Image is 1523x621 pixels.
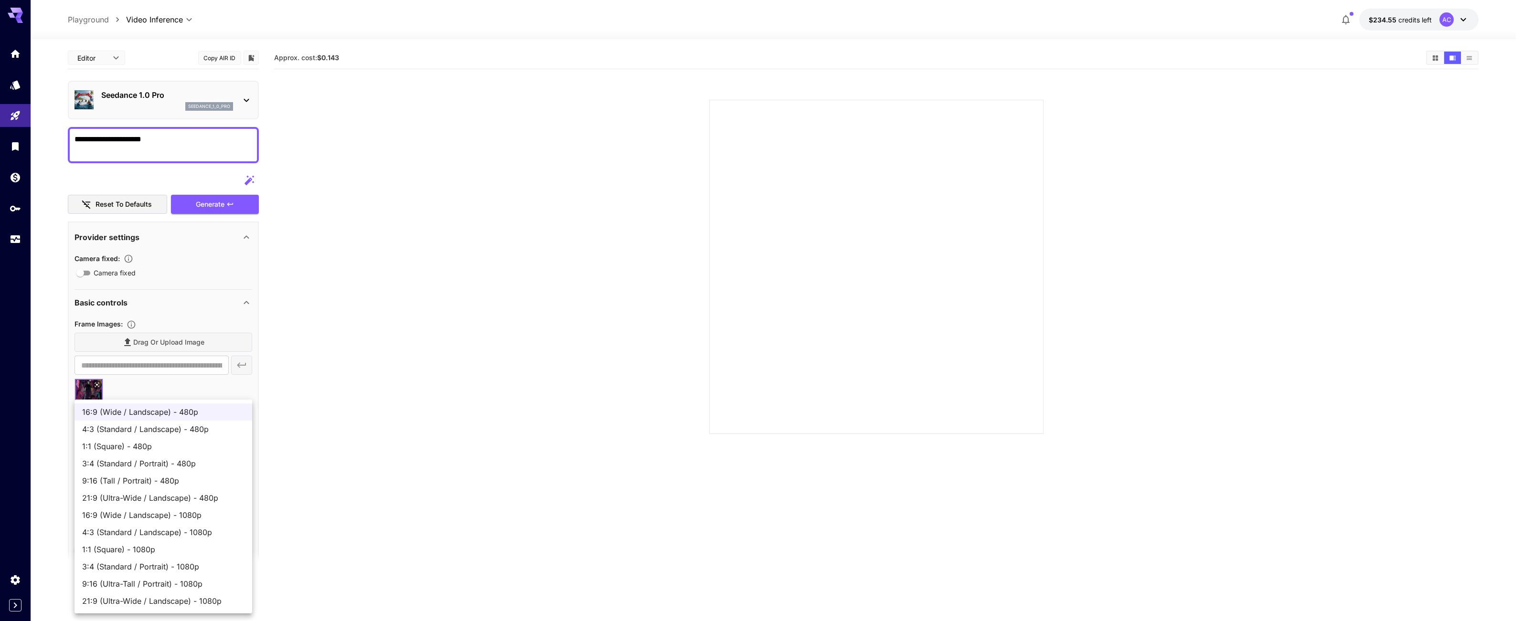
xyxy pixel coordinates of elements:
[82,509,245,521] span: 16:9 (Wide / Landscape) - 1080p
[82,526,245,538] span: 4:3 (Standard / Landscape) - 1080p
[82,578,245,589] span: 9:16 (Ultra-Tall / Portrait) - 1080p
[82,561,245,572] span: 3:4 (Standard / Portrait) - 1080p
[82,544,245,555] span: 1:1 (Square) - 1080p
[82,595,245,607] span: 21:9 (Ultra-Wide / Landscape) - 1080p
[82,458,245,469] span: 3:4 (Standard / Portrait) - 480p
[82,441,245,452] span: 1:1 (Square) - 480p
[82,423,245,435] span: 4:3 (Standard / Landscape) - 480p
[82,406,245,418] span: 16:9 (Wide / Landscape) - 480p
[82,475,245,486] span: 9:16 (Tall / Portrait) - 480p
[82,492,245,504] span: 21:9 (Ultra-Wide / Landscape) - 480p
